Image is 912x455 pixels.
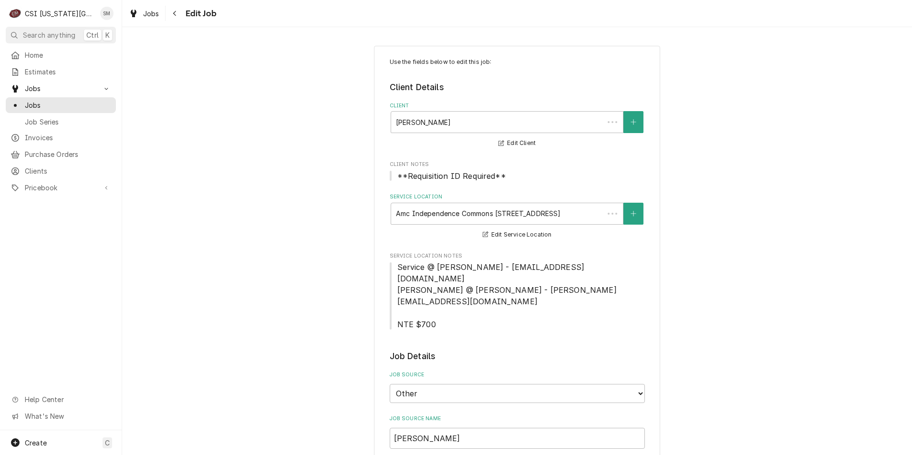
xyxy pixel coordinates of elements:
[390,252,645,260] span: Service Location Notes
[631,210,636,217] svg: Create New Location
[390,261,645,330] span: Service Location Notes
[23,30,75,40] span: Search anything
[25,183,97,193] span: Pricebook
[390,350,645,362] legend: Job Details
[397,171,506,181] span: **Requisition ID Required**
[6,27,116,43] button: Search anythingCtrlK
[6,146,116,162] a: Purchase Orders
[100,7,114,20] div: Sean Mckelvey's Avatar
[390,58,645,66] p: Use the fields below to edit this job:
[623,111,643,133] button: Create New Client
[105,438,110,448] span: C
[183,7,217,20] span: Edit Job
[6,163,116,179] a: Clients
[390,170,645,182] span: Client Notes
[86,30,99,40] span: Ctrl
[9,7,22,20] div: C
[6,392,116,407] a: Go to Help Center
[105,30,110,40] span: K
[143,9,159,19] span: Jobs
[390,161,645,168] span: Client Notes
[390,371,645,379] label: Job Source
[390,102,645,149] div: Client
[6,408,116,424] a: Go to What's New
[390,252,645,330] div: Service Location Notes
[631,119,636,125] svg: Create New Client
[167,6,183,21] button: Navigate back
[25,9,95,19] div: CSI [US_STATE][GEOGRAPHIC_DATA]
[6,81,116,96] a: Go to Jobs
[25,439,47,447] span: Create
[6,47,116,63] a: Home
[390,415,645,449] div: Job Source Name
[25,100,111,110] span: Jobs
[6,97,116,113] a: Jobs
[6,64,116,80] a: Estimates
[497,137,537,149] button: Edit Client
[25,166,111,176] span: Clients
[9,7,22,20] div: CSI Kansas City's Avatar
[390,102,645,110] label: Client
[397,262,617,329] span: Service @ [PERSON_NAME] - [EMAIL_ADDRESS][DOMAIN_NAME] [PERSON_NAME] @ [PERSON_NAME] - [PERSON_NA...
[6,114,116,130] a: Job Series
[390,81,645,93] legend: Client Details
[6,180,116,196] a: Go to Pricebook
[25,411,110,421] span: What's New
[125,6,163,21] a: Jobs
[25,133,111,143] span: Invoices
[390,161,645,181] div: Client Notes
[25,394,110,404] span: Help Center
[390,193,645,240] div: Service Location
[390,193,645,201] label: Service Location
[25,67,111,77] span: Estimates
[25,117,111,127] span: Job Series
[6,130,116,145] a: Invoices
[25,83,97,93] span: Jobs
[481,229,553,241] button: Edit Service Location
[390,371,645,403] div: Job Source
[390,415,645,423] label: Job Source Name
[25,149,111,159] span: Purchase Orders
[25,50,111,60] span: Home
[100,7,114,20] div: SM
[623,203,643,225] button: Create New Location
